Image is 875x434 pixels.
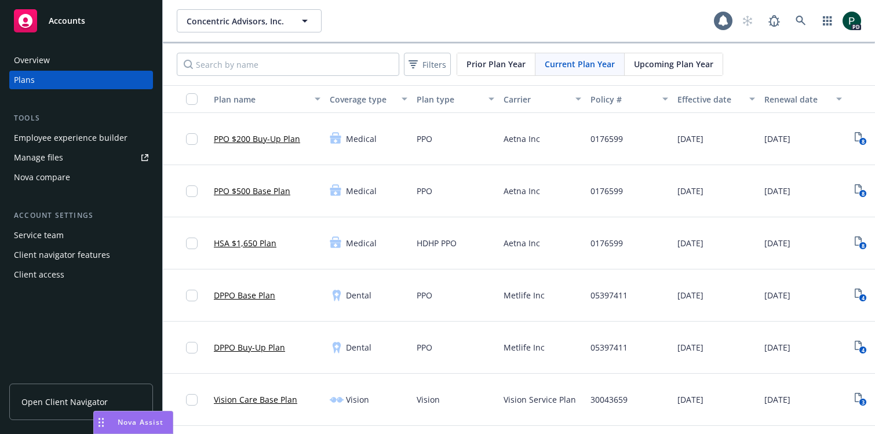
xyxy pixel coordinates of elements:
text: 8 [861,190,864,198]
button: Renewal date [760,85,847,113]
input: Toggle Row Selected [186,238,198,249]
span: Prior Plan Year [466,58,526,70]
a: Manage files [9,148,153,167]
div: Drag to move [94,411,108,433]
a: Accounts [9,5,153,37]
span: Medical [346,237,377,249]
span: Aetna Inc [504,237,540,249]
span: Vision [417,393,440,406]
a: Client navigator features [9,246,153,264]
text: 8 [861,242,864,250]
text: 8 [861,138,864,145]
span: PPO [417,289,432,301]
span: 05397411 [590,289,628,301]
a: DPPO Base Plan [214,289,275,301]
span: [DATE] [764,237,790,249]
input: Toggle Row Selected [186,342,198,353]
a: Vision Care Base Plan [214,393,297,406]
button: Nova Assist [93,411,173,434]
div: Manage files [14,148,63,167]
span: [DATE] [677,393,703,406]
button: Policy # [586,85,673,113]
span: 0176599 [590,133,623,145]
div: Effective date [677,93,742,105]
span: [DATE] [764,341,790,353]
span: 0176599 [590,237,623,249]
span: Dental [346,289,371,301]
span: HDHP PPO [417,237,457,249]
input: Toggle Row Selected [186,290,198,301]
div: Coverage type [330,93,395,105]
span: Vision Service Plan [504,393,576,406]
span: [DATE] [677,237,703,249]
span: Accounts [49,16,85,25]
button: Filters [404,53,451,76]
div: Client access [14,265,64,284]
button: Carrier [499,85,586,113]
span: PPO [417,133,432,145]
span: Medical [346,185,377,197]
a: View Plan Documents [851,338,870,357]
a: View Plan Documents [851,182,870,200]
a: Overview [9,51,153,70]
span: [DATE] [677,289,703,301]
span: [DATE] [764,185,790,197]
a: Report a Bug [763,9,786,32]
div: Carrier [504,93,568,105]
input: Toggle Row Selected [186,185,198,197]
text: 3 [861,399,864,406]
span: [DATE] [677,185,703,197]
a: HSA $1,650 Plan [214,237,276,249]
text: 4 [861,347,864,354]
span: Dental [346,341,371,353]
a: Client access [9,265,153,284]
span: [DATE] [677,133,703,145]
div: Nova compare [14,168,70,187]
div: Service team [14,226,64,245]
img: photo [843,12,861,30]
button: Coverage type [325,85,412,113]
a: View Plan Documents [851,234,870,253]
a: PPO $500 Base Plan [214,185,290,197]
div: Client navigator features [14,246,110,264]
span: Current Plan Year [545,58,615,70]
span: [DATE] [764,393,790,406]
a: Search [789,9,812,32]
span: [DATE] [764,133,790,145]
span: Filters [406,56,449,73]
span: Upcoming Plan Year [634,58,713,70]
a: PPO $200 Buy-Up Plan [214,133,300,145]
div: Overview [14,51,50,70]
div: Employee experience builder [14,129,127,147]
span: Metlife Inc [504,289,545,301]
input: Toggle Row Selected [186,133,198,145]
input: Select all [186,93,198,105]
button: Plan name [209,85,325,113]
input: Toggle Row Selected [186,394,198,406]
span: [DATE] [764,289,790,301]
span: Aetna Inc [504,133,540,145]
a: View Plan Documents [851,391,870,409]
a: DPPO Buy-Up Plan [214,341,285,353]
a: View Plan Documents [851,130,870,148]
a: Nova compare [9,168,153,187]
span: Vision [346,393,369,406]
button: Effective date [673,85,760,113]
button: Concentric Advisors, Inc. [177,9,322,32]
button: Plan type [412,85,499,113]
span: Concentric Advisors, Inc. [187,15,287,27]
span: Open Client Navigator [21,396,108,408]
span: Metlife Inc [504,341,545,353]
a: Employee experience builder [9,129,153,147]
span: Aetna Inc [504,185,540,197]
span: Filters [422,59,446,71]
div: Plans [14,71,35,89]
input: Search by name [177,53,399,76]
a: Service team [9,226,153,245]
a: Switch app [816,9,839,32]
div: Plan name [214,93,308,105]
span: 0176599 [590,185,623,197]
span: 30043659 [590,393,628,406]
div: Account settings [9,210,153,221]
a: Start snowing [736,9,759,32]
